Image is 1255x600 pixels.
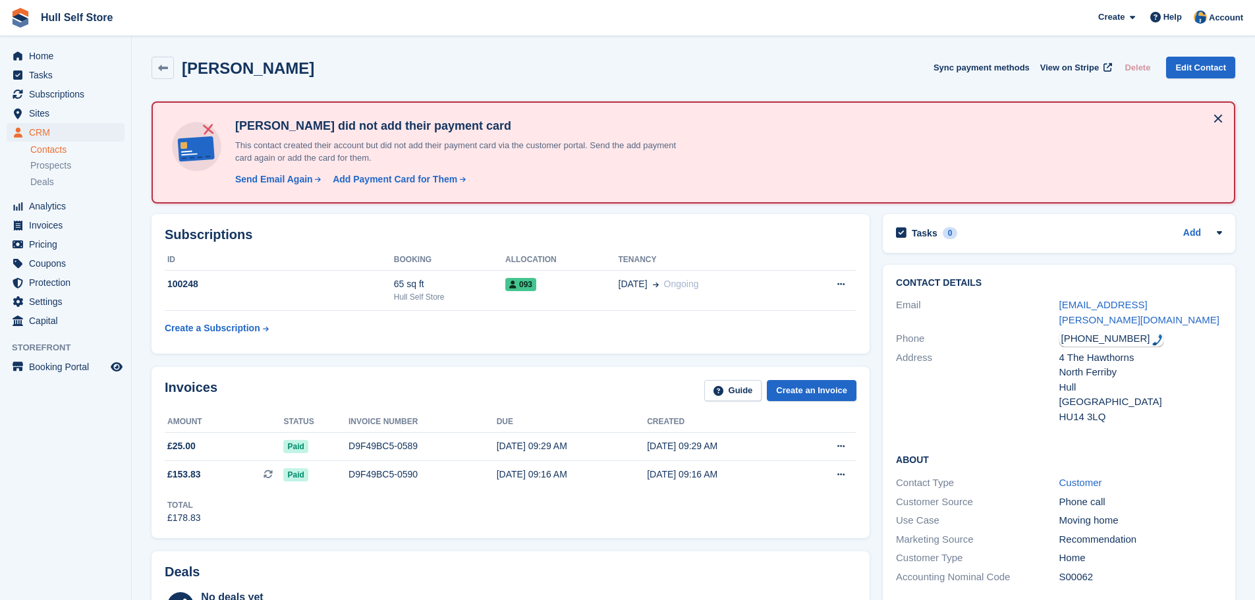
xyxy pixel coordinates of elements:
[619,277,648,291] span: [DATE]
[165,564,200,580] h2: Deals
[165,316,269,341] a: Create a Subscription
[934,57,1030,78] button: Sync payment methods
[647,412,797,433] th: Created
[29,123,108,142] span: CRM
[167,468,201,481] span: £153.83
[896,331,1059,346] div: Phone
[1098,11,1125,24] span: Create
[1059,299,1219,325] a: [EMAIL_ADDRESS][PERSON_NAME][DOMAIN_NAME]
[943,227,958,239] div: 0
[497,439,647,453] div: [DATE] 09:29 AM
[896,513,1059,528] div: Use Case
[1059,513,1222,528] div: Moving home
[1059,410,1222,425] div: HU14 3LQ
[1166,57,1235,78] a: Edit Contact
[165,321,260,335] div: Create a Subscription
[7,235,125,254] a: menu
[1059,570,1222,585] div: S00062
[1163,11,1182,24] span: Help
[165,277,394,291] div: 100248
[704,380,762,402] a: Guide
[912,227,937,239] h2: Tasks
[497,412,647,433] th: Due
[896,476,1059,491] div: Contact Type
[505,250,619,271] th: Allocation
[7,85,125,103] a: menu
[29,235,108,254] span: Pricing
[619,250,796,271] th: Tenancy
[896,350,1059,425] div: Address
[29,358,108,376] span: Booking Portal
[11,8,30,28] img: stora-icon-8386f47178a22dfd0bd8f6a31ec36ba5ce8667c1dd55bd0f319d3a0aa187defe.svg
[896,278,1222,288] h2: Contact Details
[349,412,497,433] th: Invoice number
[167,511,201,525] div: £178.83
[7,358,125,376] a: menu
[165,380,217,402] h2: Invoices
[7,197,125,215] a: menu
[1059,350,1222,366] div: 4 The Hawthorns
[394,291,505,303] div: Hull Self Store
[30,159,125,173] a: Prospects
[165,250,394,271] th: ID
[7,312,125,330] a: menu
[1059,380,1222,395] div: Hull
[1059,477,1102,488] a: Customer
[1059,551,1222,566] div: Home
[7,273,125,292] a: menu
[30,175,125,189] a: Deals
[7,254,125,273] a: menu
[165,412,283,433] th: Amount
[349,439,497,453] div: D9F49BC5-0589
[30,176,54,188] span: Deals
[1035,57,1115,78] a: View on Stripe
[30,144,125,156] a: Contacts
[349,468,497,481] div: D9F49BC5-0590
[327,173,467,186] a: Add Payment Card for Them
[1059,395,1222,410] div: [GEOGRAPHIC_DATA]
[505,278,536,291] span: 093
[230,119,691,134] h4: [PERSON_NAME] did not add their payment card
[109,359,125,375] a: Preview store
[7,104,125,123] a: menu
[7,123,125,142] a: menu
[1209,11,1243,24] span: Account
[1059,365,1222,380] div: North Ferriby
[29,66,108,84] span: Tasks
[169,119,225,175] img: no-card-linked-e7822e413c904bf8b177c4d89f31251c4716f9871600ec3ca5bfc59e148c83f4.svg
[165,227,856,242] h2: Subscriptions
[394,250,505,271] th: Booking
[896,532,1059,547] div: Marketing Source
[896,452,1222,466] h2: About
[29,292,108,311] span: Settings
[29,104,108,123] span: Sites
[182,59,314,77] h2: [PERSON_NAME]
[12,341,131,354] span: Storefront
[167,499,201,511] div: Total
[1119,57,1156,78] button: Delete
[896,551,1059,566] div: Customer Type
[1183,226,1201,241] a: Add
[283,412,349,433] th: Status
[30,159,71,172] span: Prospects
[29,254,108,273] span: Coupons
[283,468,308,481] span: Paid
[167,439,196,453] span: £25.00
[647,468,797,481] div: [DATE] 09:16 AM
[29,312,108,330] span: Capital
[1194,11,1207,24] img: Hull Self Store
[1152,334,1163,346] img: hfpfyWBK5wQHBAGPgDf9c6qAYOxxMAAAAASUVORK5CYII=
[767,380,856,402] a: Create an Invoice
[394,277,505,291] div: 65 sq ft
[29,197,108,215] span: Analytics
[29,216,108,234] span: Invoices
[235,173,313,186] div: Send Email Again
[230,139,691,165] p: This contact created their account but did not add their payment card via the customer portal. Se...
[283,440,308,453] span: Paid
[664,279,699,289] span: Ongoing
[333,173,457,186] div: Add Payment Card for Them
[7,66,125,84] a: menu
[1040,61,1099,74] span: View on Stripe
[647,439,797,453] div: [DATE] 09:29 AM
[7,292,125,311] a: menu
